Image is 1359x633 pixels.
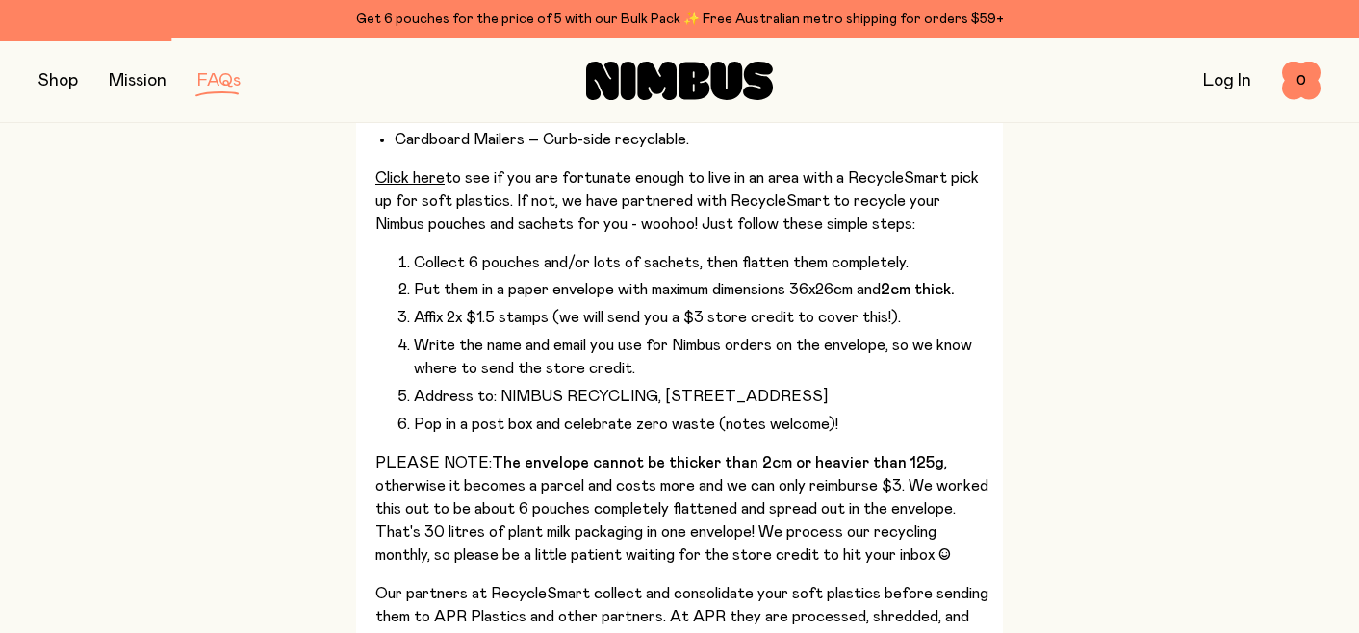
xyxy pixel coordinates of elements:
strong: 2cm thick. [881,282,955,297]
li: Put them in a paper envelope with maximum dimensions 36x26cm and [414,278,991,301]
a: Mission [109,72,167,89]
li: Affix 2x $1.5 stamps (we will send you a $3 store credit to cover this!). [414,306,991,329]
div: Get 6 pouches for the price of 5 with our Bulk Pack ✨ Free Australian metro shipping for orders $59+ [38,8,1321,31]
li: Write the name and email you use for Nimbus orders on the envelope, so we know where to send the ... [414,334,991,380]
button: 0 [1282,62,1321,100]
a: Log In [1203,72,1251,89]
li: Collect 6 pouches and/or lots of sachets, then flatten them completely. [414,251,991,274]
p: PLEASE NOTE: , otherwise it becomes a parcel and costs more and we can only reimburse $3. We work... [375,451,991,567]
li: Address to: NIMBUS RECYCLING, [STREET_ADDRESS] [414,385,991,408]
p: to see if you are fortunate enough to live in an area with a RecycleSmart pick up for soft plasti... [375,166,991,236]
li: Cardboard Mailers – Curb-side recyclable. [395,128,991,151]
li: Pop in a post box and celebrate zero waste (notes welcome)! [414,413,991,436]
a: Click here [375,170,445,186]
a: FAQs [197,72,241,89]
strong: The envelope cannot be thicker than 2cm or heavier than 125g [492,455,944,470]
